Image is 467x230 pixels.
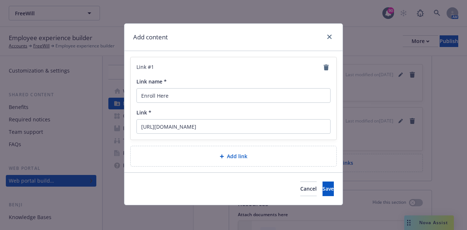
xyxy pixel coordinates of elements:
span: Add link [227,152,247,160]
button: Save [323,182,334,196]
a: close [325,32,334,41]
div: Add link [130,146,337,167]
span: Link name * [136,78,167,85]
span: Link * [136,109,151,116]
span: Cancel [300,185,317,192]
input: Add name here [136,88,331,103]
a: remove [322,63,331,72]
button: Cancel [300,182,317,196]
h1: Add content [133,32,168,42]
span: Save [323,185,334,192]
input: Add link here [136,119,331,134]
span: Link # 1 [136,63,154,72]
